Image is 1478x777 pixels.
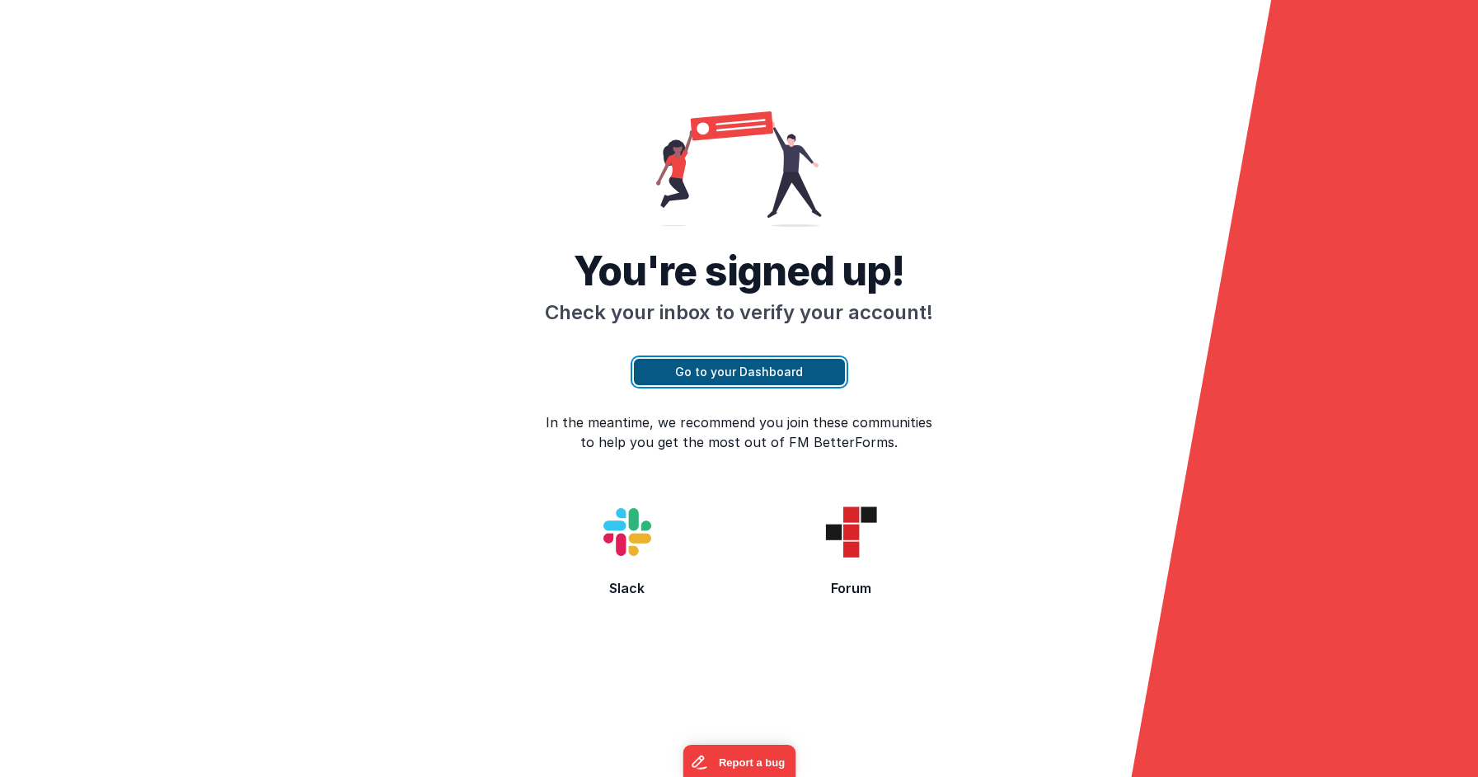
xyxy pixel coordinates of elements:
h4: You're signed up! [515,252,964,291]
img: Slack_Mark_Web.png [575,479,680,585]
button: Go to your Dashboard [634,359,845,385]
p: Slack [528,578,727,598]
p: Forum [752,578,951,598]
p: In the meantime, we recommend you join these communities to help you get the most out of FM Bette... [528,412,951,452]
h3: Check your inbox to verify your account! [515,299,964,326]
